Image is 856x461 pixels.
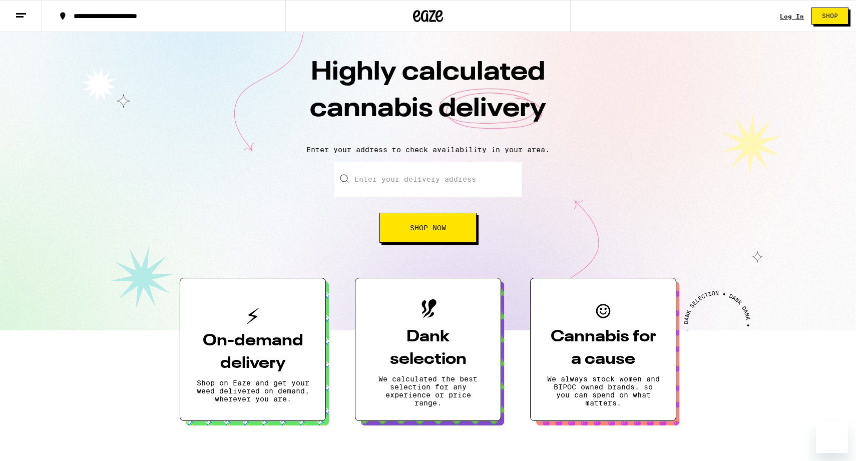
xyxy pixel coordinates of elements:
h3: Dank selection [371,326,485,371]
button: On-demand deliveryShop on Eaze and get your weed delivered on demand, wherever you are. [180,278,326,421]
a: Log In [780,13,804,20]
p: Enter your address to check availability in your area. [10,146,846,154]
button: Shop [811,8,848,25]
button: Cannabis for a causeWe always stock women and BIPOC owned brands, so you can spend on what matters. [530,278,676,421]
button: Shop Now [379,213,477,243]
p: We calculated the best selection for any experience or price range. [371,375,485,407]
h3: On-demand delivery [196,330,309,375]
button: Dank selectionWe calculated the best selection for any experience or price range. [355,278,501,421]
iframe: Button to launch messaging window [816,421,848,453]
h1: Highly calculated cannabis delivery [253,55,603,138]
span: Shop [822,13,838,19]
h3: Cannabis for a cause [547,326,660,371]
input: Enter your delivery address [334,162,522,197]
a: Shop [804,8,856,25]
p: Shop on Eaze and get your weed delivered on demand, wherever you are. [196,379,309,403]
span: Shop Now [410,224,446,231]
p: We always stock women and BIPOC owned brands, so you can spend on what matters. [547,375,660,407]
